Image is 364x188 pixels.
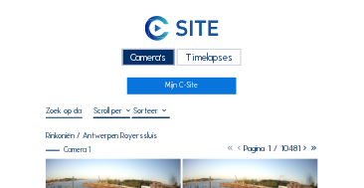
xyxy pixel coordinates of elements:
[244,143,300,153] span: Pagina 1 / 10481
[46,105,83,115] input: Zoek op datum 󰅀
[145,16,218,41] img: C-SITE Logo
[177,49,242,66] div: Timelapses
[122,49,175,66] div: Camera's
[46,14,319,46] a: C-SITE Logo
[46,131,158,139] div: Rinkoniën / Antwerpen Royerssluis
[127,78,237,94] a: Mijn C-Site
[46,146,91,153] div: Camera 1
